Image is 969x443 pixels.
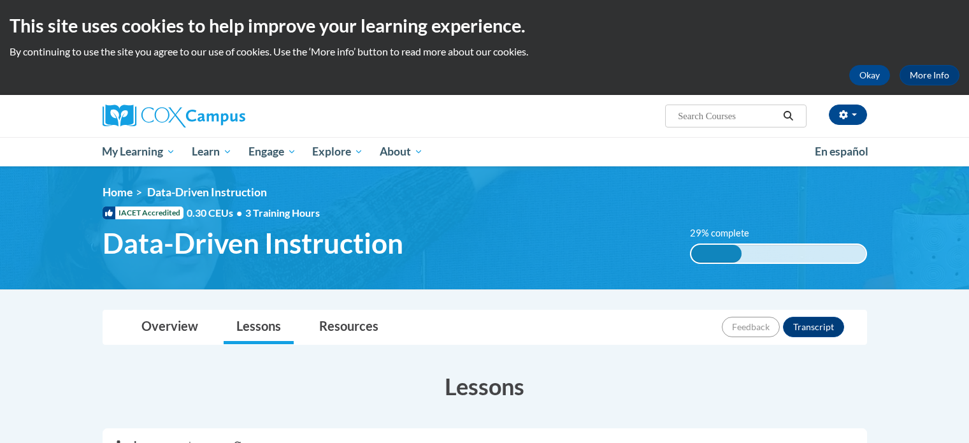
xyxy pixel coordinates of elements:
span: IACET Accredited [103,207,183,219]
span: Engage [248,144,296,159]
input: Search Courses [677,108,779,124]
span: Explore [312,144,363,159]
span: Data-Driven Instruction [147,185,267,199]
label: 29% complete [690,226,763,240]
span: En español [815,145,868,158]
a: Home [103,185,133,199]
div: 29% complete [691,245,742,263]
button: Transcript [783,317,844,337]
a: Engage [240,137,305,166]
a: En español [807,138,877,165]
span: 0.30 CEUs [187,206,245,220]
button: Account Settings [829,105,867,125]
span: Data-Driven Instruction [103,226,403,260]
span: About [380,144,423,159]
span: 3 Training Hours [245,207,320,219]
button: Search [779,108,798,124]
a: My Learning [94,137,184,166]
a: Learn [183,137,240,166]
div: Main menu [83,137,886,166]
p: By continuing to use the site you agree to our use of cookies. Use the ‘More info’ button to read... [10,45,959,59]
a: Cox Campus [103,105,345,127]
button: Okay [849,65,890,85]
h2: This site uses cookies to help improve your learning experience. [10,13,959,38]
a: Resources [306,310,391,344]
h3: Lessons [103,370,867,402]
button: Feedback [722,317,780,337]
a: Lessons [224,310,294,344]
span: My Learning [102,144,175,159]
a: Overview [129,310,211,344]
span: • [236,207,242,219]
img: Cox Campus [103,105,245,127]
a: More Info [900,65,959,85]
a: About [371,137,431,166]
span: Learn [192,144,232,159]
a: Explore [304,137,371,166]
